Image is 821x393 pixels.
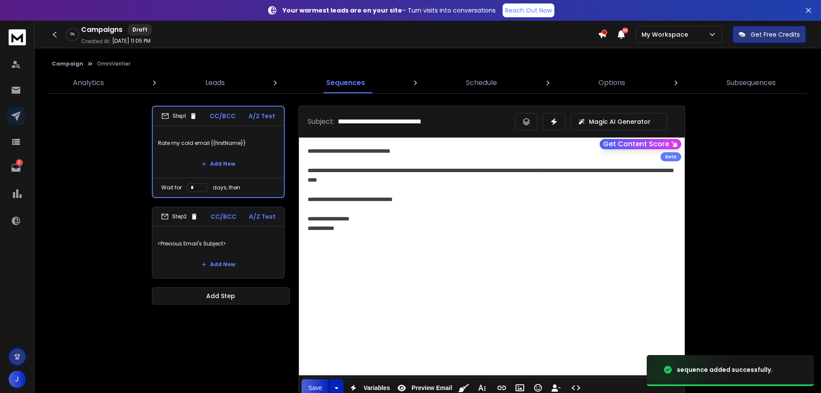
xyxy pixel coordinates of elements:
[9,29,26,45] img: logo
[661,152,681,161] div: Beta
[593,72,630,93] a: Options
[213,184,240,191] p: days, then
[677,365,773,374] div: sequence added successfully.
[152,287,290,305] button: Add Step
[81,25,123,35] h1: Campaigns
[157,232,279,256] p: <Previous Email's Subject>
[589,117,651,126] p: Magic AI Generator
[161,184,182,191] p: Wait for
[195,256,242,273] button: Add New
[128,24,152,35] div: Draft
[503,3,554,17] a: Reach Out Now
[308,116,334,127] p: Subject:
[570,113,667,130] button: Magic AI Generator
[195,155,242,173] button: Add New
[362,384,392,392] span: Variables
[622,28,628,34] span: 50
[751,30,800,39] p: Get Free Credits
[721,72,781,93] a: Subsequences
[112,38,151,44] p: [DATE] 11:05 PM
[321,72,370,93] a: Sequences
[205,78,225,88] p: Leads
[283,6,496,15] p: – Turn visits into conversations
[9,371,26,388] button: J
[598,78,625,88] p: Options
[158,131,279,155] p: Rate my cold email {{firstName}}
[97,60,130,67] p: OmniVerifier
[73,78,104,88] p: Analytics
[249,212,276,221] p: A/Z Test
[283,6,402,15] strong: Your warmest leads are on your site
[727,78,776,88] p: Subsequences
[200,72,230,93] a: Leads
[249,112,275,120] p: A/Z Test
[152,207,285,279] li: Step2CC/BCCA/Z Test<Previous Email's Subject>Add New
[505,6,552,15] p: Reach Out Now
[81,38,110,45] p: Created At:
[16,159,23,166] p: 3
[70,32,75,37] p: 0 %
[466,78,497,88] p: Schedule
[152,106,285,198] li: Step1CC/BCCA/Z TestRate my cold email {{firstName}}Add NewWait fordays, then
[600,139,681,149] button: Get Content Score
[68,72,109,93] a: Analytics
[733,26,806,43] button: Get Free Credits
[161,213,198,220] div: Step 2
[461,72,502,93] a: Schedule
[326,78,365,88] p: Sequences
[161,112,197,120] div: Step 1
[210,112,236,120] p: CC/BCC
[7,159,25,176] a: 3
[410,384,454,392] span: Preview Email
[642,30,692,39] p: My Workspace
[211,212,236,221] p: CC/BCC
[52,60,83,67] button: Campaign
